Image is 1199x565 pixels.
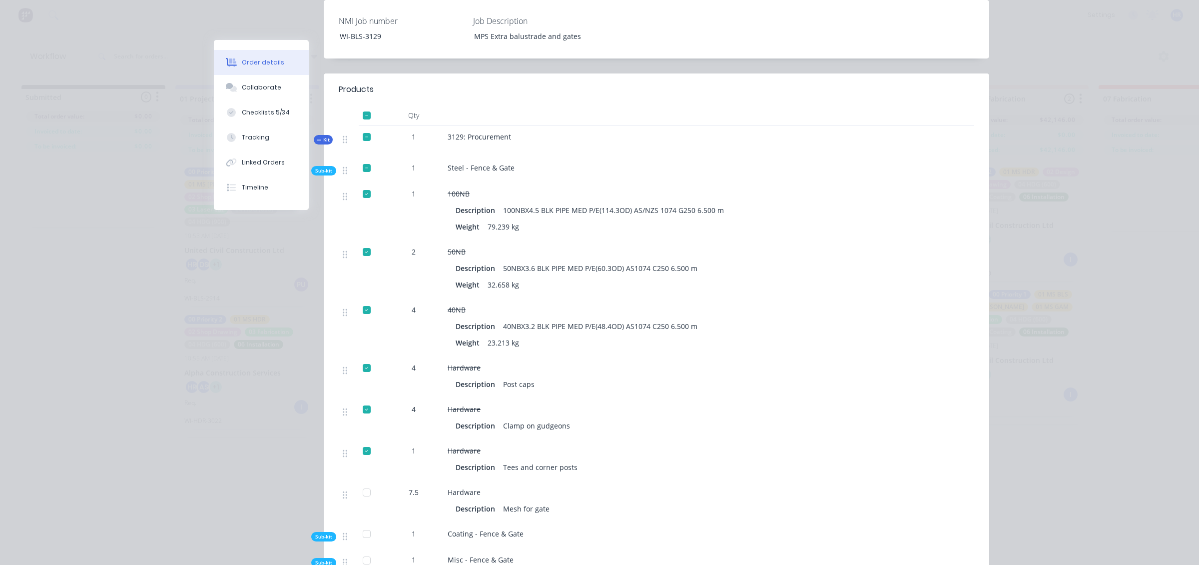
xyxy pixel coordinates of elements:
div: Qty [384,105,444,125]
span: 1 [412,445,416,456]
span: 1 [412,131,416,142]
span: Hardware [448,487,481,497]
span: 40NB [448,305,466,314]
div: Checklists 5/34 [242,108,290,117]
label: NMI Job number [339,15,464,27]
button: Order details [214,50,309,75]
span: Hardware [448,446,481,455]
div: Timeline [242,183,268,192]
div: 32.658 kg [484,277,523,292]
div: Weight [456,335,484,350]
div: Linked Orders [242,158,285,167]
div: Tees and corner posts [499,460,582,474]
button: Checklists 5/34 [214,100,309,125]
span: 4 [412,304,416,315]
div: Collaborate [242,83,281,92]
div: Post caps [499,377,539,391]
div: Products [339,83,374,95]
button: Tracking [214,125,309,150]
span: Kit [317,136,330,143]
div: 23.213 kg [484,335,523,350]
div: 100NBX4.5 BLK PIPE MED P/E(114.3OD) AS/NZS 1074 G250 6.500 m [499,203,728,217]
div: 50NBX3.6 BLK PIPE MED P/E(60.3OD) AS1074 C250 6.500 m [499,261,701,275]
span: 50NB [448,247,466,256]
span: Hardware [448,404,481,414]
div: Description [456,261,499,275]
span: Sub-kit [315,533,332,540]
div: Sub-kit [311,166,336,175]
span: Sub-kit [315,167,332,174]
span: 4 [412,362,416,373]
div: Mesh for gate [499,501,554,516]
div: Description [456,418,499,433]
span: 100NB [448,189,470,198]
span: Misc - Fence & Gate [448,555,514,564]
div: Tracking [242,133,269,142]
span: 7.5 [409,487,419,497]
div: Kit [314,135,333,144]
span: Coating - Fence & Gate [448,529,524,538]
span: Steel - Fence & Gate [448,163,515,172]
div: Description [456,460,499,474]
div: 40NBX3.2 BLK PIPE MED P/E(48.4OD) AS1074 C250 6.500 m [499,319,701,333]
span: 3129: Procurement [448,132,511,141]
div: 79.239 kg [484,219,523,234]
button: Linked Orders [214,150,309,175]
div: Description [456,501,499,516]
div: WI-BLS-3129 [332,29,457,43]
div: Weight [456,277,484,292]
span: 1 [412,554,416,565]
div: Description [456,203,499,217]
div: Description [456,319,499,333]
div: Sub-kit [311,532,336,541]
span: 4 [412,404,416,414]
div: Weight [456,219,484,234]
button: Timeline [214,175,309,200]
button: Collaborate [214,75,309,100]
div: Order details [242,58,284,67]
span: Hardware [448,363,481,372]
label: Job Description [473,15,598,27]
div: Description [456,377,499,391]
span: 1 [412,188,416,199]
div: MPS Extra balustrade and gates [466,29,591,43]
span: 1 [412,162,416,173]
span: 1 [412,528,416,539]
span: 2 [412,246,416,257]
div: Clamp on gudgeons [499,418,574,433]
